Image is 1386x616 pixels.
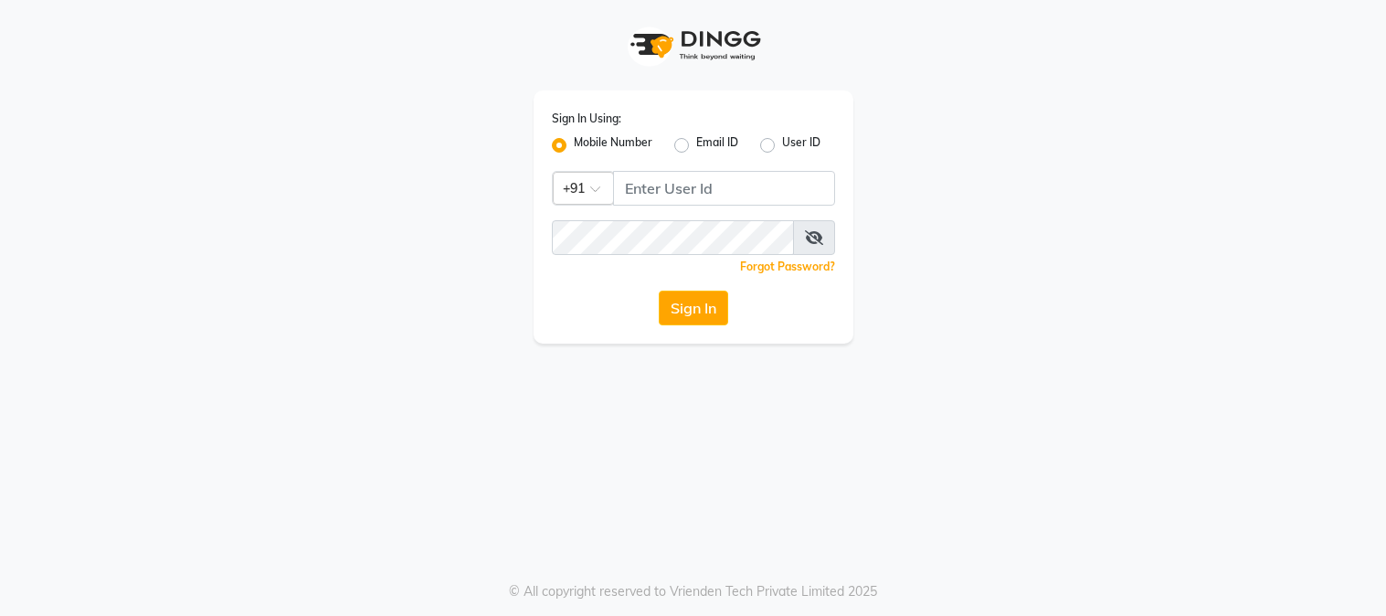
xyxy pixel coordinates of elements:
label: Sign In Using: [552,111,621,127]
input: Username [613,171,835,206]
input: Username [552,220,794,255]
img: logo1.svg [620,18,767,72]
button: Sign In [659,291,728,325]
label: Mobile Number [574,134,652,156]
label: User ID [782,134,820,156]
a: Forgot Password? [740,260,835,273]
label: Email ID [696,134,738,156]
